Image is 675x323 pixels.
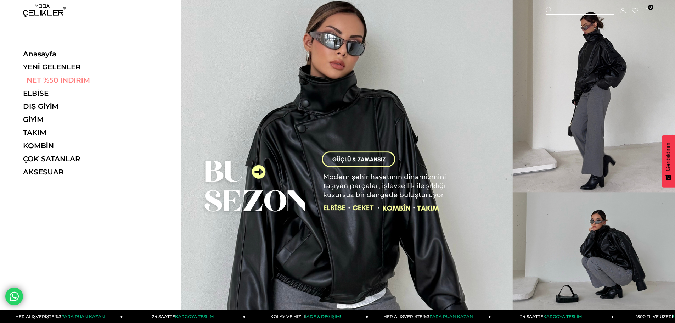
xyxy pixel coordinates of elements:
a: AKSESUAR [23,168,120,176]
a: GİYİM [23,115,120,124]
a: DIŞ GİYİM [23,102,120,111]
span: KARGOYA TESLİM [543,314,581,319]
span: PARA PUAN KAZAN [429,314,473,319]
a: 0 [645,8,650,13]
a: ELBİSE [23,89,120,98]
span: PARA PUAN KAZAN [61,314,105,319]
a: HER ALIŞVERİŞTE %3PARA PUAN KAZAN [368,310,491,323]
a: ÇOK SATANLAR [23,155,120,163]
span: 0 [648,5,653,10]
button: Geribildirim - Show survey [662,135,675,188]
span: KARGOYA TESLİM [175,314,213,319]
a: 24 SAATTEKARGOYA TESLİM [491,310,614,323]
span: Geribildirim [665,143,671,171]
a: 24 SAATTEKARGOYA TESLİM [123,310,246,323]
span: İADE & DEĞİŞİM! [305,314,341,319]
a: TAKIM [23,128,120,137]
a: KOLAY VE HIZLIİADE & DEĞİŞİM! [246,310,368,323]
a: YENİ GELENLER [23,63,120,71]
a: NET %50 İNDİRİM [23,76,120,84]
img: logo [23,4,66,17]
a: Anasayfa [23,50,120,58]
a: KOMBİN [23,141,120,150]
